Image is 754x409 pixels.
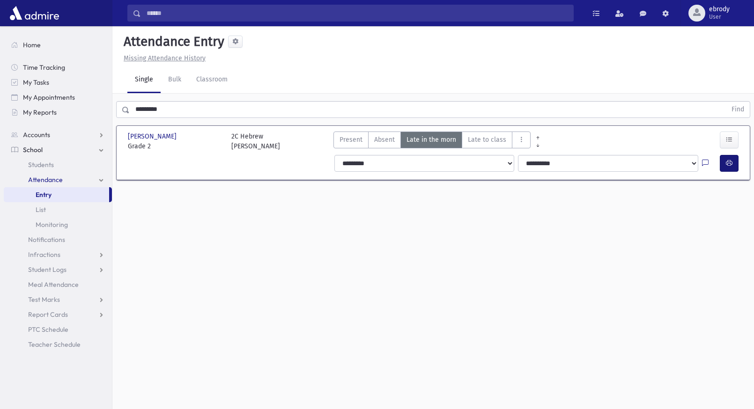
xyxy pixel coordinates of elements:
[340,135,362,145] span: Present
[23,63,65,72] span: Time Tracking
[23,78,49,87] span: My Tasks
[4,142,112,157] a: School
[36,220,68,229] span: Monitoring
[120,54,206,62] a: Missing Attendance History
[4,37,112,52] a: Home
[28,235,65,244] span: Notifications
[231,131,280,151] div: 2C Hebrew [PERSON_NAME]
[23,93,75,102] span: My Appointments
[28,161,54,169] span: Students
[28,340,81,349] span: Teacher Schedule
[28,325,68,334] span: PTC Schedule
[128,141,222,151] span: Grade 2
[120,34,224,50] h5: Attendance Entry
[128,131,178,141] span: [PERSON_NAME]
[709,6,730,13] span: ebrody
[28,310,68,319] span: Report Cards
[36,205,46,214] span: List
[4,90,112,105] a: My Appointments
[4,202,112,217] a: List
[23,146,43,154] span: School
[4,247,112,262] a: Infractions
[4,322,112,337] a: PTC Schedule
[4,60,112,75] a: Time Tracking
[4,105,112,120] a: My Reports
[189,67,235,93] a: Classroom
[726,102,750,117] button: Find
[709,13,730,21] span: User
[28,265,67,274] span: Student Logs
[4,277,112,292] a: Meal Attendance
[4,157,112,172] a: Students
[468,135,506,145] span: Late to class
[28,175,63,184] span: Attendance
[407,135,456,145] span: Late in the morn
[28,250,60,259] span: Infractions
[161,67,189,93] a: Bulk
[4,262,112,277] a: Student Logs
[4,217,112,232] a: Monitoring
[4,292,112,307] a: Test Marks
[4,337,112,352] a: Teacher Schedule
[374,135,395,145] span: Absent
[333,131,531,151] div: AttTypes
[4,127,112,142] a: Accounts
[7,4,61,22] img: AdmirePro
[23,131,50,139] span: Accounts
[28,295,60,304] span: Test Marks
[141,5,573,22] input: Search
[4,75,112,90] a: My Tasks
[28,280,79,289] span: Meal Attendance
[23,108,57,117] span: My Reports
[4,187,109,202] a: Entry
[36,190,52,199] span: Entry
[4,172,112,187] a: Attendance
[4,307,112,322] a: Report Cards
[23,41,41,49] span: Home
[127,67,161,93] a: Single
[4,232,112,247] a: Notifications
[124,54,206,62] u: Missing Attendance History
